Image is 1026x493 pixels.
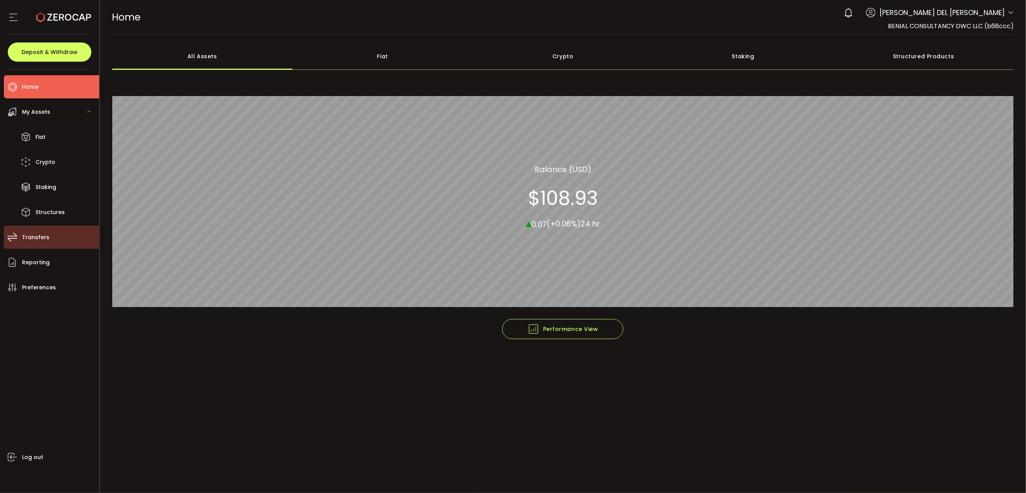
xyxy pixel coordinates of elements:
[547,219,580,230] span: (+0.06%)
[22,452,43,463] span: Log out
[22,232,49,243] span: Transfers
[112,10,141,24] span: Home
[35,182,56,193] span: Staking
[528,323,598,335] span: Performance View
[22,49,78,55] span: Deposit & Withdraw
[22,257,50,268] span: Reporting
[532,219,547,230] span: 0.07
[834,43,1014,70] div: Structured Products
[22,81,39,93] span: Home
[8,42,91,62] button: Deposit & Withdraw
[35,157,55,168] span: Crypto
[879,7,1005,18] span: [PERSON_NAME] DEL [PERSON_NAME]
[888,22,1014,30] span: BENIAL CONSULTANCY DWC LLC (b68ccc)
[22,106,50,118] span: My Assets
[653,43,834,70] div: Staking
[580,219,600,230] span: 24 hr
[22,282,56,293] span: Preferences
[112,43,293,70] div: All Assets
[473,43,653,70] div: Crypto
[292,43,473,70] div: Fiat
[535,164,591,175] section: Balance (USD)
[35,132,46,143] span: Fiat
[528,187,598,210] section: $108.93
[937,410,1026,493] iframe: Chat Widget
[502,319,623,339] button: Performance View
[526,215,532,231] span: ▴
[35,207,65,218] span: Structures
